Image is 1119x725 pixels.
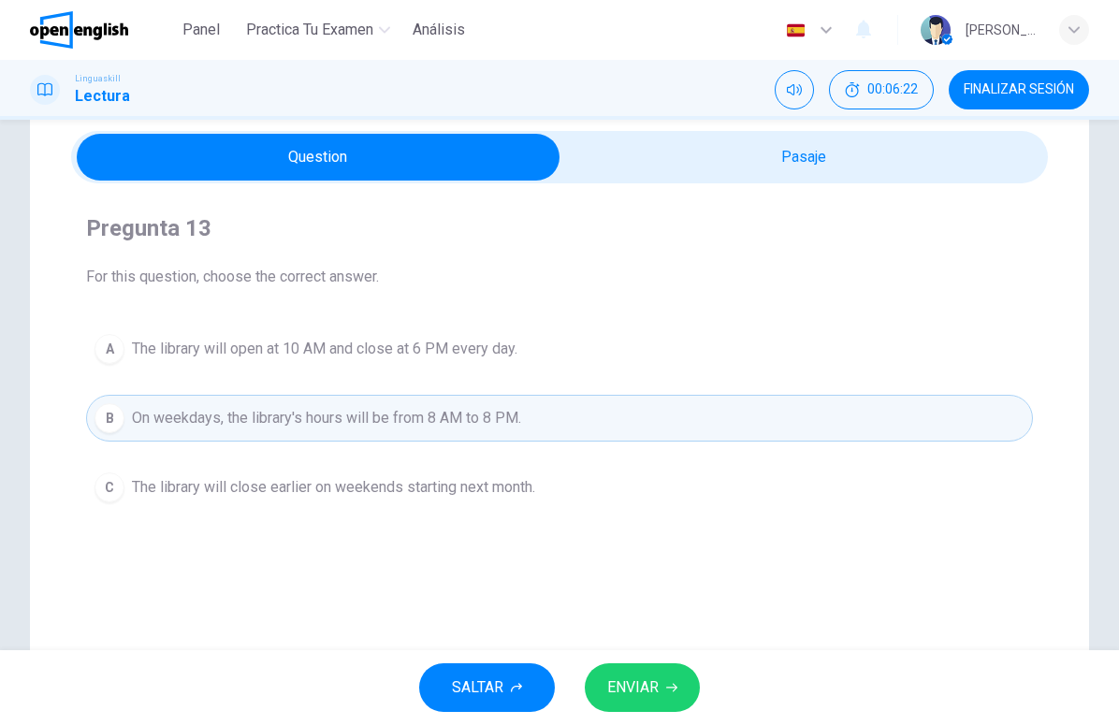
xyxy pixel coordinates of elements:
button: FINALIZAR SESIÓN [949,70,1089,109]
span: For this question, choose the correct answer. [86,266,1033,288]
img: es [784,23,807,37]
span: Panel [182,19,220,41]
span: The library will open at 10 AM and close at 6 PM every day. [132,338,517,360]
div: Silenciar [775,70,814,109]
button: 00:06:22 [829,70,934,109]
button: CThe library will close earlier on weekends starting next month. [86,464,1033,511]
button: AThe library will open at 10 AM and close at 6 PM every day. [86,326,1033,372]
h1: Lectura [75,85,130,108]
img: OpenEnglish logo [30,11,128,49]
span: On weekdays, the library's hours will be from 8 AM to 8 PM. [132,407,521,429]
button: Practica tu examen [239,13,398,47]
span: Análisis [413,19,465,41]
span: Practica tu examen [246,19,373,41]
span: FINALIZAR SESIÓN [964,82,1074,97]
div: B [94,403,124,433]
h4: Pregunta 13 [86,213,1033,243]
button: ENVIAR [585,663,700,712]
span: ENVIAR [607,674,659,701]
button: SALTAR [419,663,555,712]
div: [PERSON_NAME] [966,19,1037,41]
img: Profile picture [921,15,951,45]
span: The library will close earlier on weekends starting next month. [132,476,535,499]
div: A [94,334,124,364]
button: Panel [171,13,231,47]
div: Ocultar [829,70,934,109]
button: Análisis [405,13,472,47]
a: OpenEnglish logo [30,11,171,49]
div: C [94,472,124,502]
span: Linguaskill [75,72,121,85]
button: BOn weekdays, the library's hours will be from 8 AM to 8 PM. [86,395,1033,442]
span: 00:06:22 [867,82,918,97]
span: SALTAR [452,674,503,701]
